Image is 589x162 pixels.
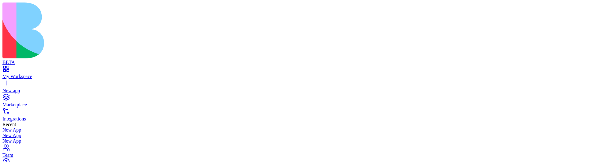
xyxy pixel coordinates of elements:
[2,82,587,93] a: New app
[2,122,16,127] span: Recent
[2,152,587,158] div: Team
[2,54,587,65] a: BETA
[2,74,587,79] div: My Workspace
[2,97,587,108] a: Marketplace
[2,111,587,122] a: Integrations
[2,133,587,138] a: New App
[2,2,249,58] img: logo
[2,127,587,133] a: New App
[2,60,587,65] div: BETA
[2,68,587,79] a: My Workspace
[2,147,587,158] a: Team
[2,116,587,122] div: Integrations
[2,138,587,144] a: New App
[2,88,587,93] div: New app
[2,102,587,108] div: Marketplace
